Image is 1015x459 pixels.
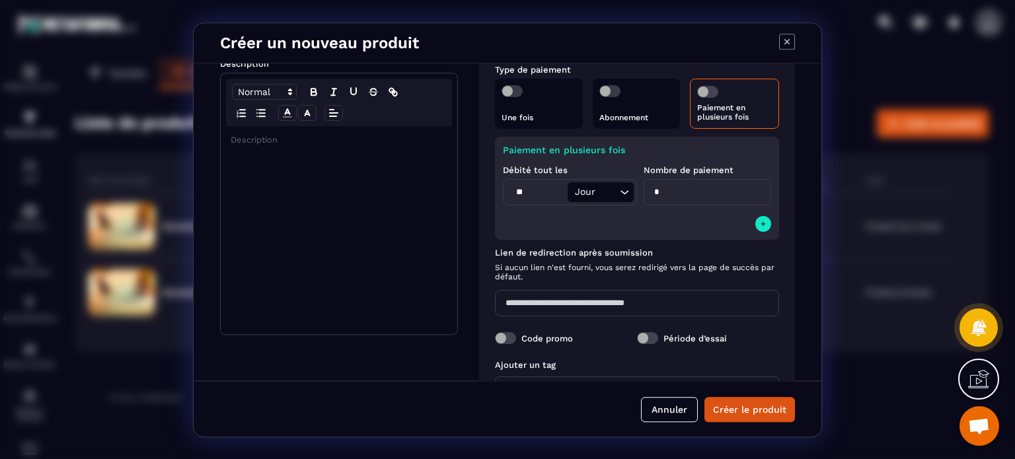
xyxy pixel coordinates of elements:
[495,376,779,403] div: Search for option
[697,103,772,122] p: Paiement en plusieurs fois
[644,165,733,175] label: Nombre de paiement
[220,34,419,52] h4: Créer un nouveau produit
[599,113,674,122] p: Abonnement
[641,397,698,422] button: Annuler
[495,263,779,281] span: Si aucun lien n'est fourni, vous serez redirigé vers la page de succès par défaut.
[503,165,568,175] label: Débité tout les
[959,406,999,446] a: Ouvrir le chat
[495,248,779,258] label: Lien de redirection après soumission
[502,113,576,122] p: Une fois
[598,185,617,199] input: Search for option
[495,360,556,370] label: Ajouter un tag
[503,145,771,155] p: Paiement en plusieurs fois
[568,182,634,202] div: Search for option
[663,333,727,343] label: Période d’essai
[572,185,598,199] span: Jour
[704,397,795,422] button: Créer le produit
[521,333,573,343] label: Code promo
[495,65,571,75] label: Type de paiement
[220,59,269,69] label: Description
